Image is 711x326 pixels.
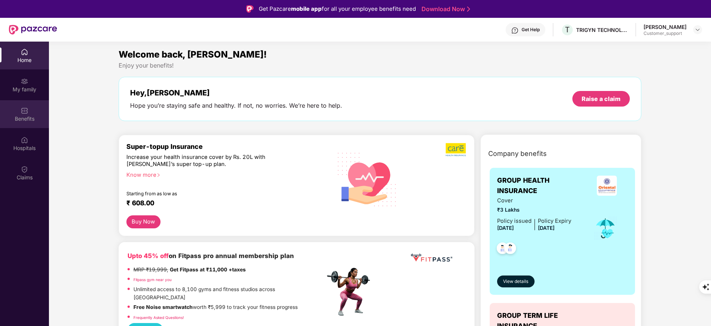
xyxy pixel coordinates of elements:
[582,95,621,103] div: Raise a claim
[421,5,468,13] a: Download Now
[259,4,416,13] div: Get Pazcare for all your employee benefits need
[576,26,628,33] div: TRIGYN TECHNOLOGIES LIMITED
[126,143,325,150] div: Super-topup Insurance
[126,154,293,168] div: Increase your health insurance cover by Rs. 20L with [PERSON_NAME]’s super top-up plan.
[133,303,298,312] p: worth ₹5,999 to track your fitness progress
[644,23,687,30] div: [PERSON_NAME]
[593,216,618,241] img: icon
[126,191,294,196] div: Starting from as low as
[511,27,519,34] img: svg+xml;base64,PHN2ZyBpZD0iSGVscC0zMngzMiIgeG1sbnM9Imh0dHA6Ly93d3cudzMub3JnLzIwMDAvc3ZnIiB3aWR0aD...
[133,304,193,310] strong: Free Noise smartwatch
[501,240,519,258] img: svg+xml;base64,PHN2ZyB4bWxucz0iaHR0cDovL3d3dy53My5vcmcvMjAwMC9zdmciIHdpZHRoPSI0OC45NDMiIGhlaWdodD...
[21,78,28,85] img: svg+xml;base64,PHN2ZyB3aWR0aD0iMjAiIGhlaWdodD0iMjAiIHZpZXdCb3g9IjAgMCAyMCAyMCIgZmlsbD0ibm9uZSIgeG...
[291,5,322,12] strong: mobile app
[246,5,254,13] img: Logo
[695,27,701,33] img: svg+xml;base64,PHN2ZyBpZD0iRHJvcGRvd24tMzJ4MzIiIHhtbG5zPSJodHRwOi8vd3d3LnczLm9yZy8yMDAwL3N2ZyIgd2...
[497,175,586,196] span: GROUP HEALTH INSURANCE
[497,276,535,287] button: View details
[503,278,528,285] span: View details
[332,143,403,215] img: svg+xml;base64,PHN2ZyB4bWxucz0iaHR0cDovL3d3dy53My5vcmcvMjAwMC9zdmciIHhtbG5zOnhsaW5rPSJodHRwOi8vd3...
[119,62,642,69] div: Enjoy your benefits!
[128,252,294,260] b: on Fitpass pro annual membership plan
[467,5,470,13] img: Stroke
[21,166,28,173] img: svg+xml;base64,PHN2ZyBpZD0iQ2xhaW0iIHhtbG5zPSJodHRwOi8vd3d3LnczLm9yZy8yMDAwL3N2ZyIgd2lkdGg9IjIwIi...
[446,143,467,157] img: b5dec4f62d2307b9de63beb79f102df3.png
[497,206,571,214] span: ₹3 Lakhs
[497,217,532,225] div: Policy issued
[126,199,318,208] div: ₹ 608.00
[21,136,28,144] img: svg+xml;base64,PHN2ZyBpZD0iSG9zcGl0YWxzIiB4bWxucz0iaHR0cDovL3d3dy53My5vcmcvMjAwMC9zdmciIHdpZHRoPS...
[493,240,512,258] img: svg+xml;base64,PHN2ZyB4bWxucz0iaHR0cDovL3d3dy53My5vcmcvMjAwMC9zdmciIHdpZHRoPSI0OC45NDMiIGhlaWdodD...
[538,225,555,231] span: [DATE]
[597,176,617,196] img: insurerLogo
[565,25,570,34] span: T
[133,267,168,273] del: MRP ₹19,999,
[497,196,571,205] span: Cover
[130,88,342,97] div: Hey, [PERSON_NAME]
[128,252,169,260] b: Upto 45% off
[488,149,547,159] span: Company benefits
[522,27,540,33] div: Get Help
[133,277,172,282] a: Fitpass gym near you
[119,49,267,60] span: Welcome back, [PERSON_NAME]!
[538,217,571,225] div: Policy Expiry
[9,25,57,35] img: New Pazcare Logo
[644,30,687,36] div: Customer_support
[130,102,342,110] div: Hope you’re staying safe and healthy. If not, no worries. We’re here to help.
[325,266,377,318] img: fpp.png
[21,107,28,114] img: svg+xml;base64,PHN2ZyBpZD0iQmVuZWZpdHMiIHhtbG5zPSJodHRwOi8vd3d3LnczLm9yZy8yMDAwL3N2ZyIgd2lkdGg9Ij...
[133,286,325,301] p: Unlimited access to 8,100 gyms and fitness studios across [GEOGRAPHIC_DATA]
[156,173,161,177] span: right
[497,225,514,231] span: [DATE]
[126,172,321,177] div: Know more
[409,251,454,265] img: fppp.png
[21,48,28,56] img: svg+xml;base64,PHN2ZyBpZD0iSG9tZSIgeG1sbnM9Imh0dHA6Ly93d3cudzMub3JnLzIwMDAvc3ZnIiB3aWR0aD0iMjAiIG...
[170,267,246,273] strong: Get Fitpass at ₹11,000 +taxes
[133,315,184,320] a: Frequently Asked Questions!
[126,215,161,228] button: Buy Now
